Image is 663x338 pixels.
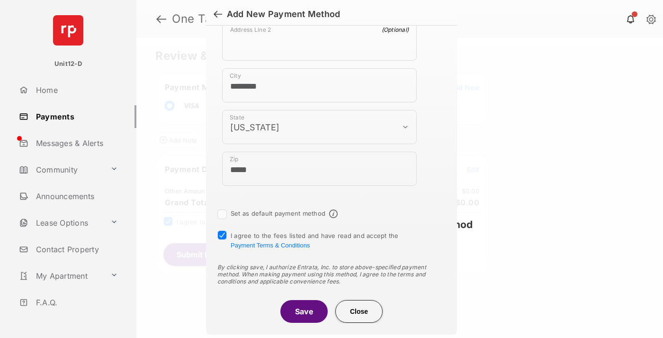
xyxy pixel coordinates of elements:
[222,22,417,61] div: payment_method_screening[postal_addresses][addressLine2]
[329,210,338,218] span: Default payment method info
[335,300,383,323] button: Close
[222,68,417,102] div: payment_method_screening[postal_addresses][locality]
[231,242,310,249] button: I agree to the fees listed and have read and accept the
[231,232,399,249] span: I agree to the fees listed and have read and accept the
[227,9,340,19] div: Add New Payment Method
[280,300,328,323] button: Save
[222,110,417,144] div: payment_method_screening[postal_addresses][administrativeArea]
[222,152,417,186] div: payment_method_screening[postal_addresses][postalCode]
[217,264,446,285] div: By clicking save, I authorize Entrata, Inc. to store above-specified payment method. When making ...
[231,210,325,217] label: Set as default payment method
